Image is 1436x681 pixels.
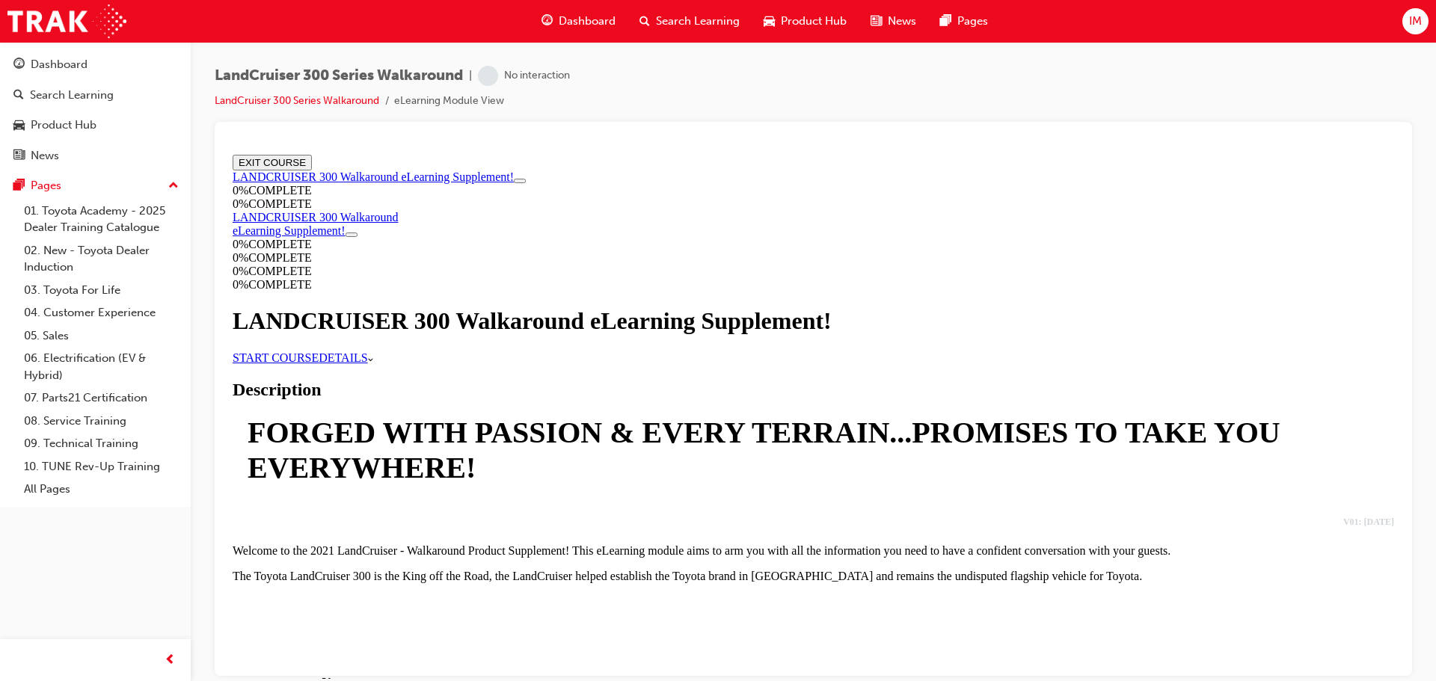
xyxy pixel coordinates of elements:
span: news-icon [13,150,25,163]
a: 01. Toyota Academy - 2025 Dealer Training Catalogue [18,200,185,239]
span: news-icon [871,12,882,31]
span: prev-icon [165,651,176,670]
h1: LANDCRUISER 300 Walkaround eLearning Supplement! [6,158,1167,186]
span: V01: [DATE] [1117,368,1167,378]
div: Pages [31,177,61,194]
button: DashboardSearch LearningProduct HubNews [6,48,185,172]
button: EXIT COURSE [6,6,85,22]
h2: Description [6,231,1167,251]
a: search-iconSearch Learning [628,6,752,37]
a: LANDCRUISER 300 Walkaround eLearning Supplement! [6,62,172,88]
a: DETAILS [92,203,146,215]
a: 02. New - Toyota Dealer Induction [18,239,185,279]
a: News [6,142,185,170]
span: News [888,13,916,30]
a: 09. Technical Training [18,432,185,455]
div: 0 % COMPLETE [6,116,1167,129]
button: Pages [6,172,185,200]
div: News [31,147,59,164]
a: Dashboard [6,51,185,78]
span: guage-icon [541,12,553,31]
a: LANDCRUISER 300 Walkaround eLearning Supplement! [6,22,287,34]
span: up-icon [168,176,179,196]
span: Pages [957,13,988,30]
button: IM [1402,8,1429,34]
div: Search Learning [30,87,114,104]
a: 07. Parts21 Certification [18,386,185,410]
a: guage-iconDashboard [530,6,628,37]
span: car-icon [764,12,775,31]
span: FORGED WITH PASSION & EVERY TERRAIN...PROMISES TO TAKE YOU EVERYWHERE! [21,267,1054,336]
span: pages-icon [13,179,25,193]
span: | [469,67,472,84]
li: eLearning Module View [394,93,504,110]
a: 06. Electrification (EV & Hybrid) [18,347,185,386]
p: The Toyota LandCruiser 300 is the King off the Road, the LandCruiser helped establish the Toyota ... [6,421,1167,434]
a: 08. Service Training [18,410,185,433]
span: Search Learning [656,13,740,30]
div: Product Hub [31,117,96,134]
a: START COURSE [6,203,92,215]
img: Trak [7,4,126,38]
h2: Course Outline [6,526,1167,546]
a: car-iconProduct Hub [752,6,859,37]
span: DETAILS [92,203,141,215]
a: news-iconNews [859,6,928,37]
a: 03. Toyota For Life [18,279,185,302]
div: 0 % COMPLETE [6,89,215,102]
div: 0 % COMPLETE [6,35,1167,49]
a: pages-iconPages [928,6,1000,37]
a: Product Hub [6,111,185,139]
section: Course Information [6,62,215,116]
span: car-icon [13,119,25,132]
span: search-icon [13,89,24,102]
a: Search Learning [6,81,185,109]
a: All Pages [18,478,185,501]
div: No interaction [504,69,570,83]
span: search-icon [639,12,650,31]
section: Course Information [6,22,1167,62]
a: LandCruiser 300 Series Walkaround [215,94,379,107]
span: Product Hub [781,13,847,30]
span: IM [1409,13,1422,30]
span: pages-icon [940,12,951,31]
p: Welcome to the 2021 LandCruiser - Walkaround Product Supplement! This eLearning module aims to ar... [6,395,1167,409]
span: Dashboard [559,13,616,30]
div: Dashboard [31,56,88,73]
a: 04. Customer Experience [18,301,185,324]
div: 0 % COMPLETE [6,129,1167,143]
span: LandCruiser 300 Series Walkaround [215,67,463,84]
a: 05. Sales [18,324,185,348]
span: learningRecordVerb_NONE-icon [478,66,498,86]
div: 0 % COMPLETE [6,49,1167,62]
div: 0 % COMPLETE [6,102,215,116]
a: 10. TUNE Rev-Up Training [18,455,185,478]
span: guage-icon [13,58,25,72]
